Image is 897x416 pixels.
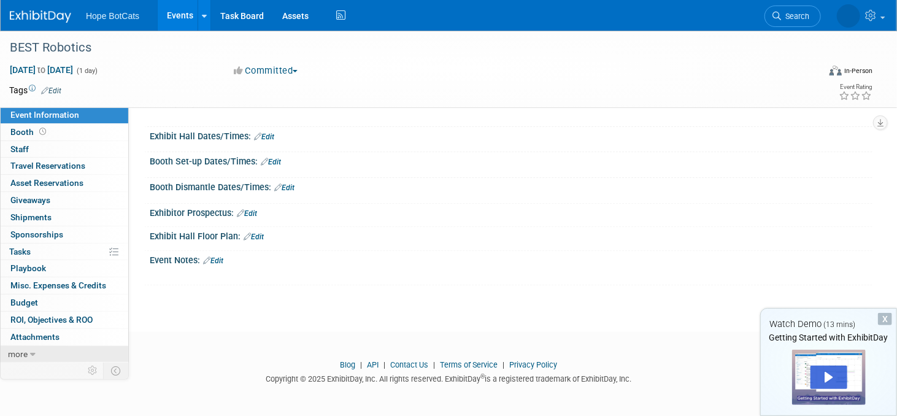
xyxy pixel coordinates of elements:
[9,64,74,75] span: [DATE] [DATE]
[844,66,872,75] div: In-Person
[837,4,860,28] img: Kathy Knight
[10,315,93,325] span: ROI, Objectives & ROO
[340,360,355,369] a: Blog
[1,295,128,311] a: Budget
[244,233,264,241] a: Edit
[380,360,388,369] span: |
[75,67,98,75] span: (1 day)
[41,87,61,95] a: Edit
[150,227,872,243] div: Exhibit Hall Floor Plan:
[440,360,498,369] a: Terms of Service
[878,313,892,325] div: Dismiss
[10,229,63,239] span: Sponsorships
[86,11,139,21] span: Hope BotCats
[823,320,855,329] span: (13 mins)
[764,6,821,27] a: Search
[229,64,302,77] button: Committed
[10,212,52,222] span: Shipments
[1,277,128,294] a: Misc. Expenses & Credits
[1,260,128,277] a: Playbook
[10,10,71,23] img: ExhibitDay
[82,363,104,379] td: Personalize Event Tab Strip
[1,244,128,260] a: Tasks
[104,363,129,379] td: Toggle Event Tabs
[10,195,50,205] span: Giveaways
[367,360,379,369] a: API
[1,226,128,243] a: Sponsorships
[261,158,281,166] a: Edit
[10,332,60,342] span: Attachments
[8,349,28,359] span: more
[1,107,128,123] a: Event Information
[10,178,83,188] span: Asset Reservations
[10,263,46,273] span: Playbook
[1,158,128,174] a: Travel Reservations
[9,247,31,256] span: Tasks
[830,66,842,75] img: Format-Inperson.png
[10,144,29,154] span: Staff
[1,192,128,209] a: Giveaways
[10,127,48,137] span: Booth
[430,360,438,369] span: |
[390,360,428,369] a: Contact Us
[1,175,128,191] a: Asset Reservations
[357,360,365,369] span: |
[6,37,799,59] div: BEST Robotics
[1,124,128,141] a: Booth
[274,183,295,192] a: Edit
[36,65,47,75] span: to
[480,373,485,380] sup: ®
[237,209,257,218] a: Edit
[10,110,79,120] span: Event Information
[744,64,873,82] div: Event Format
[761,331,896,344] div: Getting Started with ExhibitDay
[499,360,507,369] span: |
[10,280,106,290] span: Misc. Expenses & Credits
[761,318,896,331] div: Watch Demo
[1,329,128,345] a: Attachments
[150,251,872,267] div: Event Notes:
[781,12,809,21] span: Search
[150,152,872,168] div: Booth Set-up Dates/Times:
[810,366,847,389] div: Play
[839,84,872,90] div: Event Rating
[37,127,48,136] span: Booth not reserved yet
[150,204,872,220] div: Exhibitor Prospectus:
[10,161,85,171] span: Travel Reservations
[10,298,38,307] span: Budget
[254,133,274,141] a: Edit
[150,178,872,194] div: Booth Dismantle Dates/Times:
[509,360,557,369] a: Privacy Policy
[150,127,872,143] div: Exhibit Hall Dates/Times:
[1,346,128,363] a: more
[1,312,128,328] a: ROI, Objectives & ROO
[1,209,128,226] a: Shipments
[1,141,128,158] a: Staff
[9,84,61,96] td: Tags
[203,256,223,265] a: Edit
